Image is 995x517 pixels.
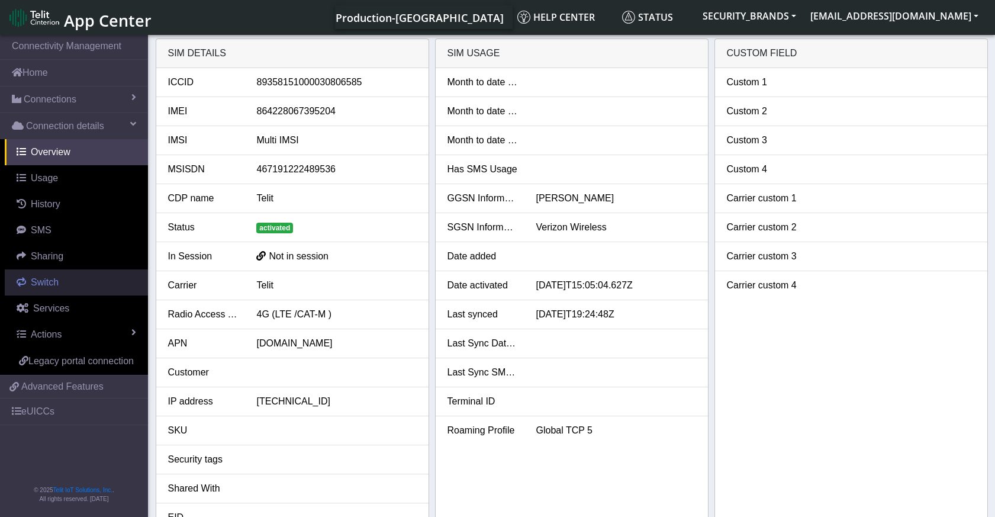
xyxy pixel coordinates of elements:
[31,251,63,261] span: Sharing
[335,5,503,29] a: Your current platform instance
[31,147,70,157] span: Overview
[9,8,59,27] img: logo-telit-cinterion-gw-new.png
[247,191,425,205] div: Telit
[247,307,425,322] div: 4G (LTE /CAT-M )
[5,269,148,296] a: Switch
[159,278,248,293] div: Carrier
[803,5,986,27] button: [EMAIL_ADDRESS][DOMAIN_NAME]
[64,9,152,31] span: App Center
[31,199,60,209] span: History
[247,394,425,409] div: [TECHNICAL_ID]
[33,303,69,313] span: Services
[159,249,248,264] div: In Session
[5,139,148,165] a: Overview
[24,92,76,107] span: Connections
[5,191,148,217] a: History
[715,39,987,68] div: Custom field
[622,11,673,24] span: Status
[439,394,527,409] div: Terminal ID
[718,249,807,264] div: Carrier custom 3
[53,487,112,493] a: Telit IoT Solutions, Inc.
[159,307,248,322] div: Radio Access Tech
[9,5,150,30] a: App Center
[439,278,527,293] div: Date activated
[718,278,807,293] div: Carrier custom 4
[527,191,704,205] div: [PERSON_NAME]
[439,249,527,264] div: Date added
[718,104,807,118] div: Custom 2
[269,251,329,261] span: Not in session
[247,162,425,176] div: 467191222489536
[159,394,248,409] div: IP address
[159,104,248,118] div: IMEI
[247,133,425,147] div: Multi IMSI
[31,225,51,235] span: SMS
[439,75,527,89] div: Month to date data
[527,307,704,322] div: [DATE]T19:24:48Z
[527,423,704,438] div: Global TCP 5
[718,162,807,176] div: Custom 4
[5,165,148,191] a: Usage
[159,452,248,467] div: Security tags
[336,11,504,25] span: Production-[GEOGRAPHIC_DATA]
[159,191,248,205] div: CDP name
[439,423,527,438] div: Roaming Profile
[439,162,527,176] div: Has SMS Usage
[247,104,425,118] div: 864228067395204
[718,220,807,235] div: Carrier custom 2
[159,220,248,235] div: Status
[159,365,248,380] div: Customer
[31,329,62,339] span: Actions
[159,481,248,496] div: Shared With
[718,75,807,89] div: Custom 1
[617,5,695,29] a: Status
[159,336,248,351] div: APN
[247,75,425,89] div: 89358151000030806585
[159,75,248,89] div: ICCID
[156,39,429,68] div: SIM details
[439,307,527,322] div: Last synced
[436,39,708,68] div: SIM usage
[5,296,148,322] a: Services
[256,223,293,233] span: activated
[5,243,148,269] a: Sharing
[517,11,595,24] span: Help center
[159,423,248,438] div: SKU
[31,277,59,287] span: Switch
[5,322,148,348] a: Actions
[695,5,803,27] button: SECURITY_BRANDS
[159,133,248,147] div: IMSI
[513,5,617,29] a: Help center
[439,365,527,380] div: Last Sync SMS Usage
[28,356,134,366] span: Legacy portal connection
[439,104,527,118] div: Month to date SMS
[439,336,527,351] div: Last Sync Data Usage
[439,133,527,147] div: Month to date voice
[439,220,527,235] div: SGSN Information
[247,336,425,351] div: [DOMAIN_NAME]
[439,191,527,205] div: GGSN Information
[718,133,807,147] div: Custom 3
[517,11,530,24] img: knowledge.svg
[247,278,425,293] div: Telit
[527,220,704,235] div: Verizon Wireless
[718,191,807,205] div: Carrier custom 1
[21,380,104,394] span: Advanced Features
[527,278,704,293] div: [DATE]T15:05:04.627Z
[622,11,635,24] img: status.svg
[159,162,248,176] div: MSISDN
[5,217,148,243] a: SMS
[31,173,58,183] span: Usage
[26,119,104,133] span: Connection details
